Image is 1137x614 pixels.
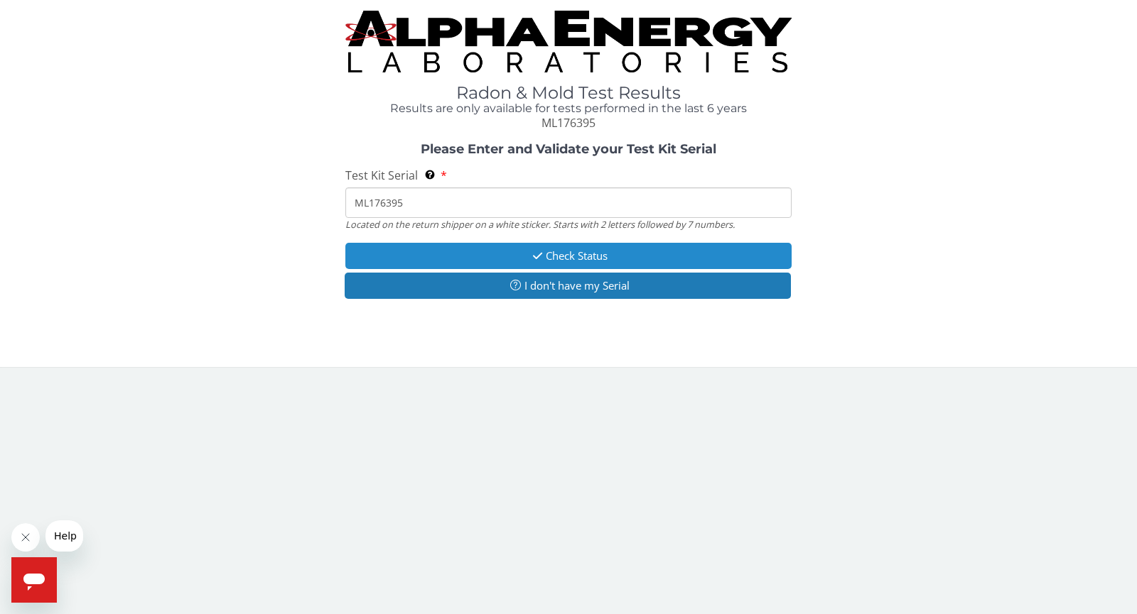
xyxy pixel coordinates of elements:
span: Test Kit Serial [345,168,418,183]
strong: Please Enter and Validate your Test Kit Serial [421,141,716,157]
iframe: Button to launch messaging window [11,557,57,603]
div: Located on the return shipper on a white sticker. Starts with 2 letters followed by 7 numbers. [345,218,792,231]
button: Check Status [345,243,792,269]
button: I don't have my Serial [345,273,791,299]
h1: Radon & Mold Test Results [345,84,792,102]
iframe: Close message [11,523,40,552]
img: TightCrop.jpg [345,11,792,72]
span: ML176395 [541,115,596,131]
iframe: Message from company [45,520,83,552]
h4: Results are only available for tests performed in the last 6 years [345,102,792,115]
